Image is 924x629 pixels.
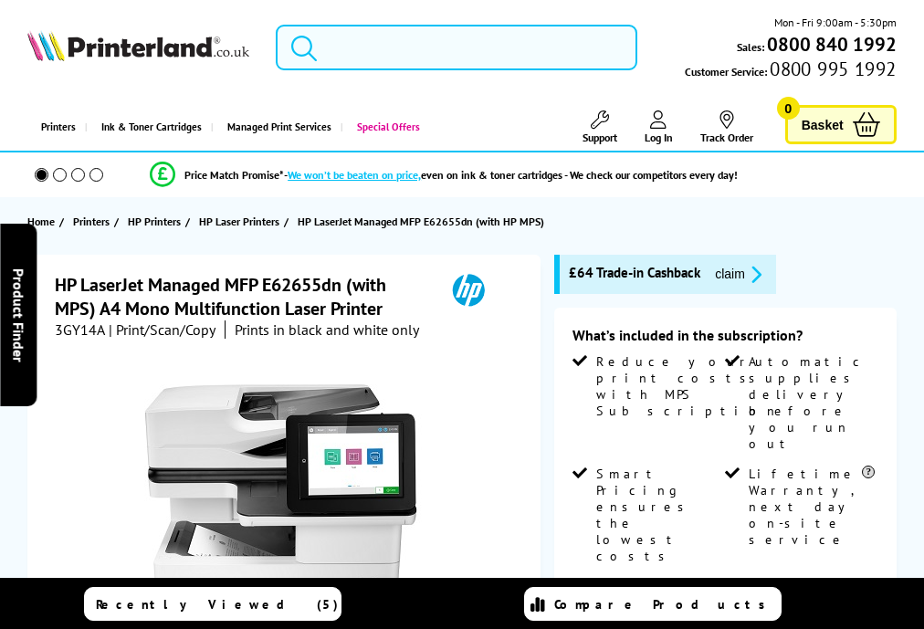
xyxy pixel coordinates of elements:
span: Customer Service: [685,60,896,80]
a: Printers [73,212,114,231]
li: modal_Promise [9,159,878,191]
a: Ink & Toner Cartridges [85,104,211,151]
b: 0800 840 1992 [767,32,897,57]
div: - even on ink & toner cartridges - We check our competitors every day! [284,168,738,182]
h1: HP LaserJet Managed MFP E62655dn (with MPS) A4 Mono Multifunction Laser Printer [55,273,426,320]
span: 0800 995 1992 [767,60,896,78]
span: flex-contract-details [596,466,722,564]
a: Printers [27,104,85,151]
a: Recently Viewed (5) [84,587,341,621]
span: HP Laser Printers [199,212,279,231]
img: Printerland Logo [27,30,248,61]
span: Compare Products [554,596,775,613]
span: Ink & Toner Cartridges [101,104,202,151]
a: Special Offers [341,104,429,151]
span: Sales: [737,38,764,56]
a: Support [583,110,617,144]
span: 3GY14A [55,320,105,339]
a: Compare Products [524,587,782,621]
span: flex-contract-details [749,466,859,548]
a: Managed Print Services [211,104,341,151]
a: Track Order [700,110,753,144]
span: Log In [645,131,673,144]
span: Home [27,212,55,231]
img: HP [426,273,510,307]
span: Mon - Fri 9:00am - 5:30pm [774,14,897,31]
a: HP Printers [128,212,185,231]
span: flex-contract-details [749,353,875,452]
a: Basket 0 [785,105,897,144]
a: 0800 840 1992 [764,36,897,53]
a: HP Laser Printers [199,212,284,231]
span: 0 [777,97,800,120]
span: Printers [73,212,110,231]
span: HP Printers [128,212,181,231]
span: HP LaserJet Managed MFP E62655dn (with HP MPS) [298,215,544,228]
span: £64 Trade-in Cashback [569,264,700,285]
a: Home [27,212,59,231]
span: We won’t be beaten on price, [288,168,421,182]
span: Support [583,131,617,144]
div: What’s included in the subscription? [572,326,878,353]
i: Prints in black and white only [235,320,419,339]
span: | Print/Scan/Copy [109,320,215,339]
span: flex-contract-details [596,353,779,419]
span: Price Match Promise* [184,168,284,182]
span: Product Finder [9,267,27,362]
span: Recently Viewed (5) [96,596,339,613]
span: Basket [802,112,844,137]
a: Printerland Logo [27,30,248,65]
button: promo-description [709,264,767,285]
a: Log In [645,110,673,144]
